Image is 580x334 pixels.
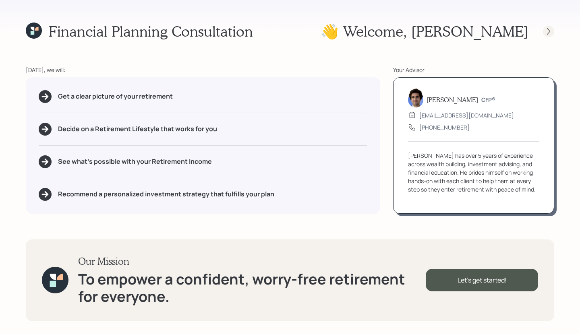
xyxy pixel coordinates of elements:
div: [PHONE_NUMBER] [419,123,470,132]
h5: Get a clear picture of your retirement [58,93,173,100]
img: harrison-schaefer-headshot-2.png [408,88,423,107]
h3: Our Mission [78,256,426,267]
h1: 👋 Welcome , [PERSON_NAME] [321,23,528,40]
div: [EMAIL_ADDRESS][DOMAIN_NAME] [419,111,514,120]
h5: [PERSON_NAME] [427,96,478,103]
div: [PERSON_NAME] has over 5 years of experience across wealth building, investment advising, and fin... [408,151,539,194]
div: [DATE], we will: [26,66,380,74]
h1: Financial Planning Consultation [48,23,253,40]
h5: Decide on a Retirement Lifestyle that works for you [58,125,217,133]
h5: Recommend a personalized investment strategy that fulfills your plan [58,190,274,198]
h1: To empower a confident, worry-free retirement for everyone. [78,270,426,305]
div: Let's get started! [426,269,538,291]
h6: CFP® [481,97,495,103]
div: Your Advisor [393,66,554,74]
h5: See what's possible with your Retirement Income [58,158,212,165]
